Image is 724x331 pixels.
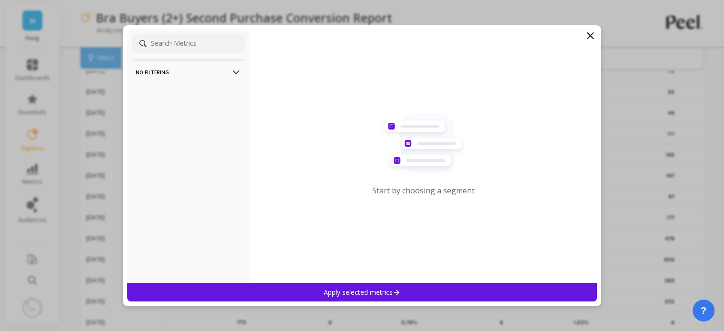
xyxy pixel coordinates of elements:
button: ? [693,300,714,321]
input: Search Metrics [132,34,245,53]
p: Apply selected metrics [324,288,401,297]
span: ? [701,304,706,317]
p: Start by choosing a segment [372,185,475,196]
p: No filtering [136,60,241,84]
